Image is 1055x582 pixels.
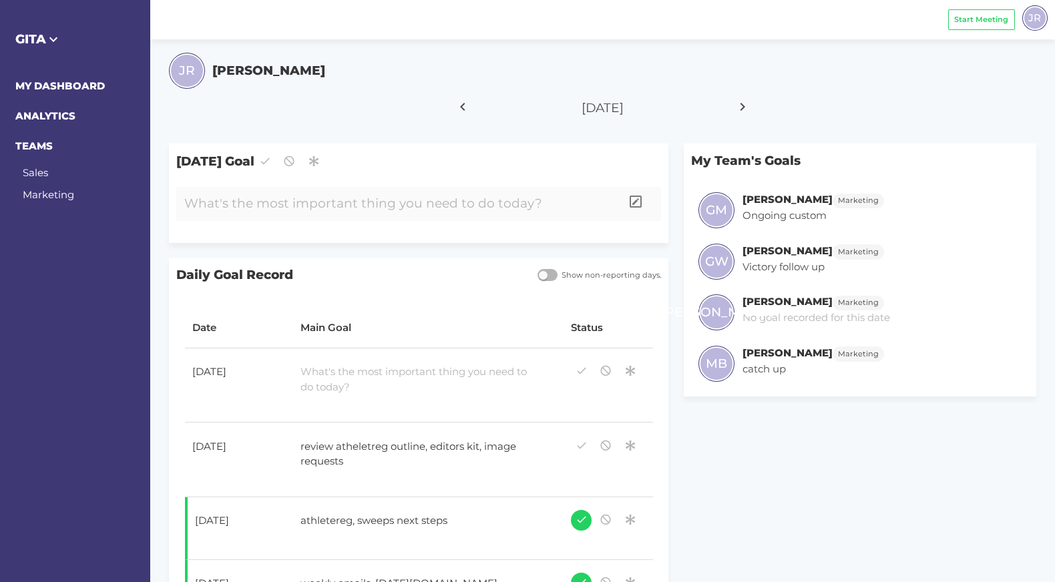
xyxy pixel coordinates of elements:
[192,320,286,336] div: Date
[185,422,293,497] td: [DATE]
[23,166,48,179] a: Sales
[169,143,668,179] span: [DATE] Goal
[838,297,879,308] span: Marketing
[743,362,885,377] p: catch up
[582,100,624,115] span: [DATE]
[706,201,727,220] span: GM
[300,320,556,336] div: Main Goal
[833,193,885,206] a: Marketing
[185,497,293,560] td: [DATE]
[833,346,885,359] a: Marketing
[743,193,833,206] h6: [PERSON_NAME]
[23,188,74,201] a: Marketing
[838,348,879,360] span: Marketing
[743,208,885,224] p: Ongoing custom
[954,14,1008,25] span: Start Meeting
[212,61,325,80] h5: [PERSON_NAME]
[706,354,727,373] span: MB
[15,109,75,122] a: ANALYTICS
[833,295,885,308] a: Marketing
[743,310,890,326] p: No goal recorded for this date
[185,348,293,423] td: [DATE]
[1028,10,1041,25] span: JR
[948,9,1015,30] button: Start Meeting
[684,143,1036,178] p: My Team's Goals
[15,30,136,49] h5: GITA
[705,252,728,271] span: GW
[15,79,105,92] a: MY DASHBOARD
[833,244,885,257] a: Marketing
[743,295,833,308] h6: [PERSON_NAME]
[743,244,833,257] h6: [PERSON_NAME]
[1022,5,1048,31] div: JR
[838,195,879,206] span: Marketing
[558,270,661,281] span: Show non-reporting days.
[743,260,885,275] p: Victory follow up
[179,61,195,80] span: JR
[169,258,530,292] span: Daily Goal Record
[661,303,772,322] span: [PERSON_NAME]
[838,246,879,258] span: Marketing
[571,320,646,336] div: Status
[293,506,542,539] div: athletereg, sweeps next steps
[293,431,542,477] div: review atheletreg outline, editors kit, image requests
[743,346,833,359] h6: [PERSON_NAME]
[15,139,136,154] h6: TEAMS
